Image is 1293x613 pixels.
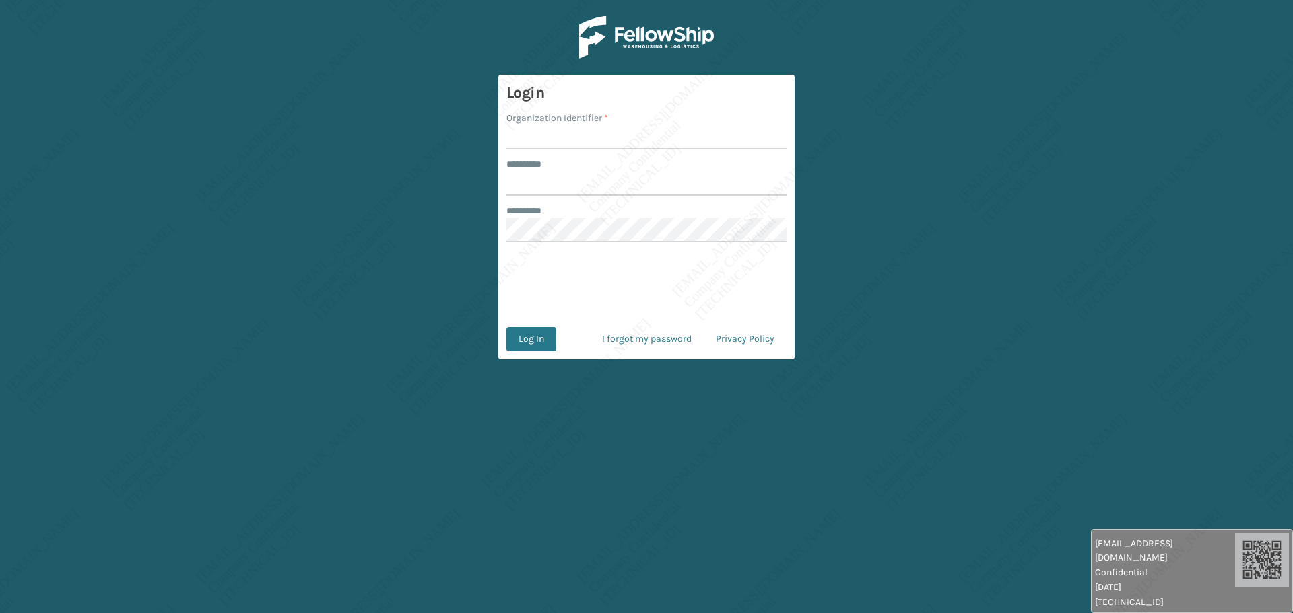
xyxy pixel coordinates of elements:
a: Privacy Policy [704,327,787,351]
span: Confidential [1095,565,1235,579]
img: Logo [579,16,714,59]
span: [EMAIL_ADDRESS][DOMAIN_NAME] [1095,536,1235,565]
button: Log In [506,327,556,351]
a: I forgot my password [590,327,704,351]
span: [TECHNICAL_ID] [1095,595,1235,609]
span: [DATE] [1095,580,1235,594]
iframe: reCAPTCHA [544,258,749,311]
label: Organization Identifier [506,111,608,125]
h3: Login [506,83,787,103]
